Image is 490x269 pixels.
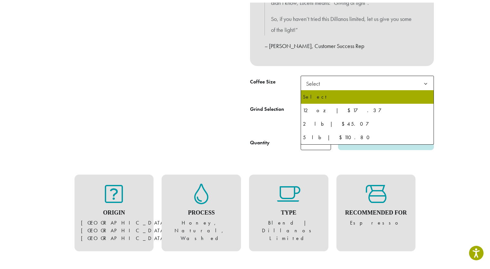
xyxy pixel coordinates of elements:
[81,181,147,240] figure: [GEOGRAPHIC_DATA], [GEOGRAPHIC_DATA], [GEOGRAPHIC_DATA]
[304,75,326,87] span: Select
[343,181,409,224] figure: Espresso
[168,207,235,214] h4: Process
[250,136,270,144] div: Quantity
[265,38,419,49] p: – [PERSON_NAME], Customer Success Rep
[255,207,322,214] h4: Type
[301,88,434,101] li: Select
[303,117,432,126] div: 2 lb | $45.07
[250,75,301,84] label: Coffee Size
[168,181,235,240] figure: Honey, Natural, Washed
[81,207,147,214] h4: Origin
[255,181,322,240] figure: Blend | Dillanos Limited
[343,207,409,214] h4: Recommended For
[303,130,432,140] div: 5 lb | $110.80
[250,102,301,111] label: Grind Selection
[271,11,413,33] p: So, if you haven’t tried this Dillanos limited, let us give you some of the light!”
[301,73,434,89] span: Select
[303,103,432,113] div: 12 oz | $17.37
